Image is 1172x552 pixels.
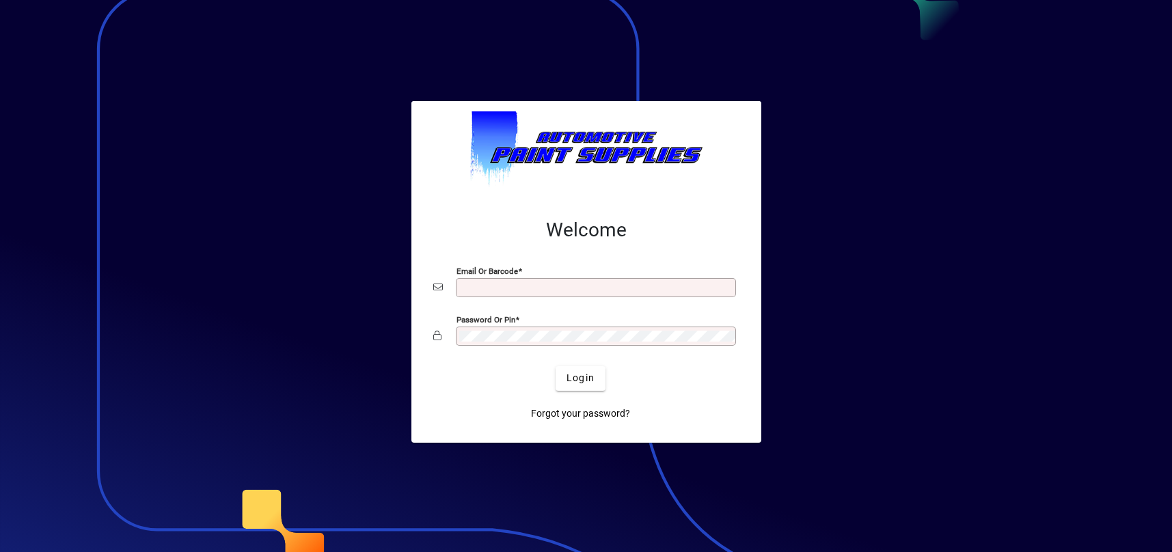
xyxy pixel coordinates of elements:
[526,402,636,426] a: Forgot your password?
[531,406,630,421] span: Forgot your password?
[456,266,518,275] mat-label: Email or Barcode
[456,314,515,324] mat-label: Password or Pin
[433,219,739,242] h2: Welcome
[556,366,605,391] button: Login
[567,371,595,385] span: Login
